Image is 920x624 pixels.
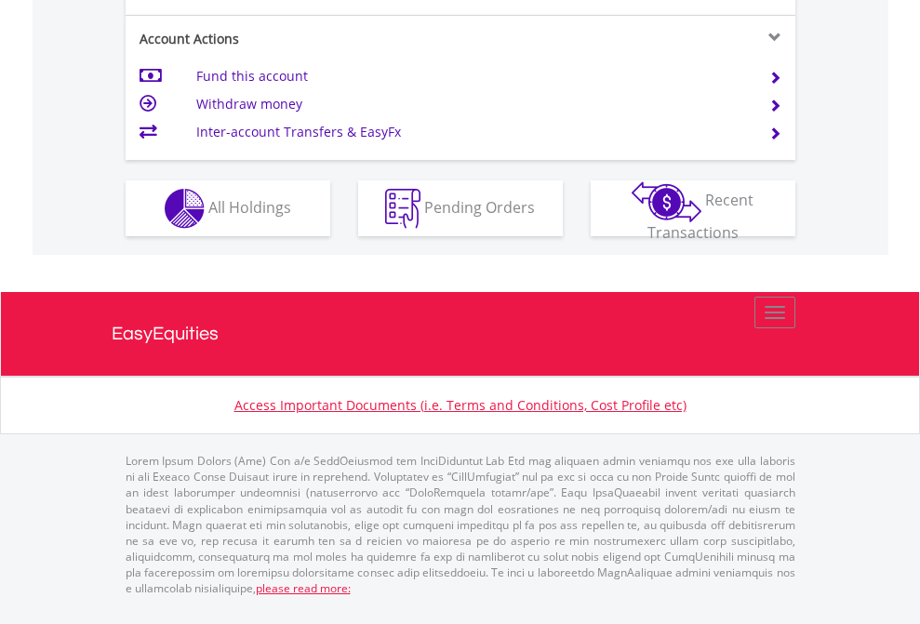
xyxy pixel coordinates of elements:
[196,62,746,90] td: Fund this account
[165,189,205,229] img: holdings-wht.png
[234,396,687,414] a: Access Important Documents (i.e. Terms and Conditions, Cost Profile etc)
[126,453,795,596] p: Lorem Ipsum Dolors (Ame) Con a/e SeddOeiusmod tem InciDiduntut Lab Etd mag aliquaen admin veniamq...
[126,30,460,48] div: Account Actions
[632,181,701,222] img: transactions-zar-wht.png
[424,196,535,217] span: Pending Orders
[591,180,795,236] button: Recent Transactions
[112,292,809,376] a: EasyEquities
[196,90,746,118] td: Withdraw money
[385,189,420,229] img: pending_instructions-wht.png
[358,180,563,236] button: Pending Orders
[256,580,351,596] a: please read more:
[196,118,746,146] td: Inter-account Transfers & EasyFx
[208,196,291,217] span: All Holdings
[126,180,330,236] button: All Holdings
